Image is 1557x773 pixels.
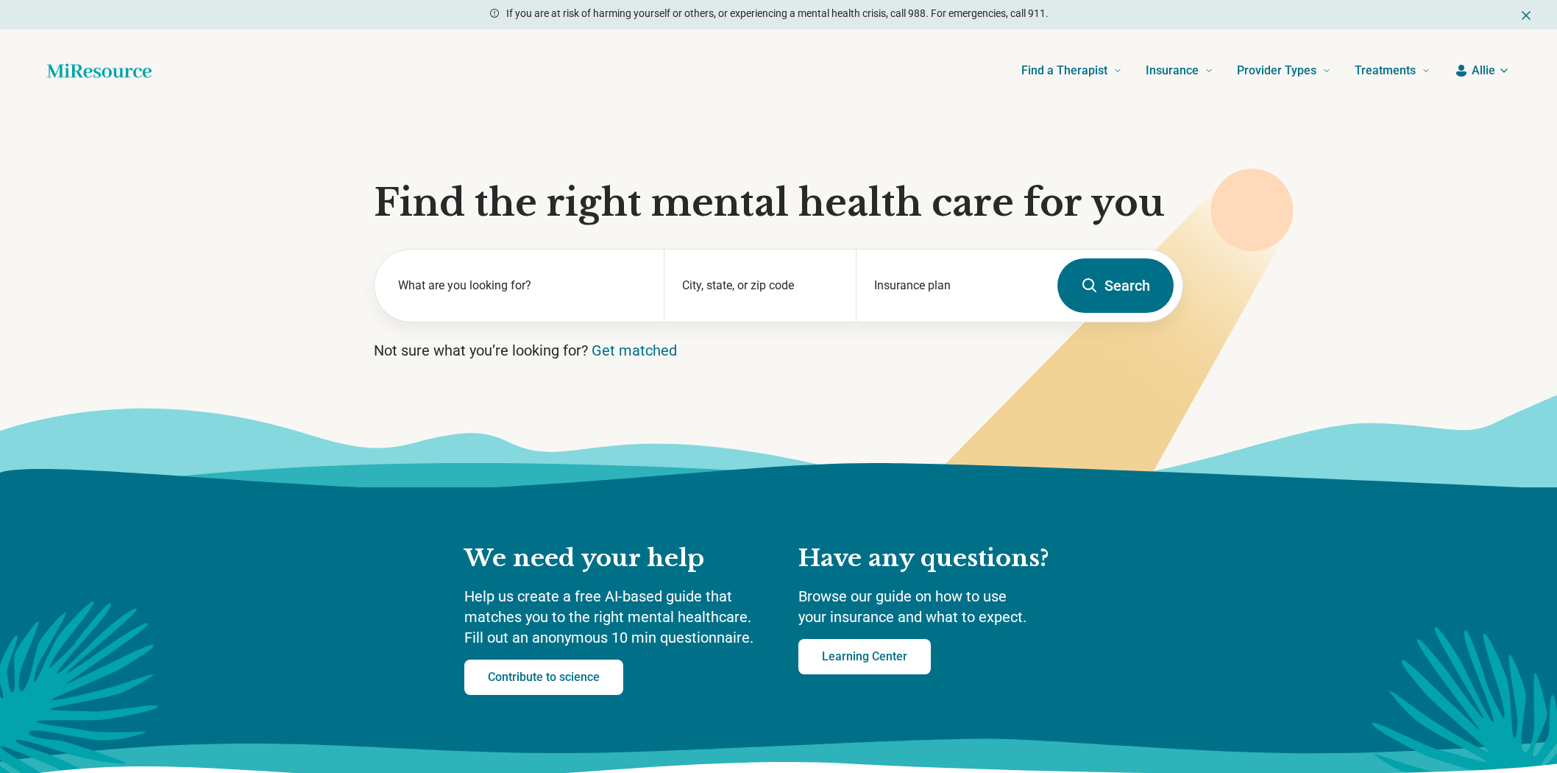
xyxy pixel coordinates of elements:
[374,181,1183,225] h1: Find the right mental health care for you
[592,342,677,359] a: Get matched
[1454,62,1510,80] button: Allie
[374,340,1183,361] p: Not sure what you’re looking for?
[1146,60,1199,81] span: Insurance
[1057,258,1174,313] button: Search
[1355,60,1416,81] span: Treatments
[464,586,769,648] p: Help us create a free AI-based guide that matches you to the right mental healthcare. Fill out an...
[464,543,769,574] h2: We need your help
[1519,6,1533,24] button: Dismiss
[1472,62,1495,80] span: Allie
[1237,41,1331,100] a: Provider Types
[506,6,1049,21] p: If you are at risk of harming yourself or others, or experiencing a mental health crisis, call 98...
[1237,60,1316,81] span: Provider Types
[1021,60,1107,81] span: Find a Therapist
[464,660,623,695] a: Contribute to science
[798,639,931,674] a: Learning Center
[1021,41,1122,100] a: Find a Therapist
[1146,41,1213,100] a: Insurance
[398,277,646,294] label: What are you looking for?
[798,586,1093,627] p: Browse our guide on how to use your insurance and what to expect.
[798,543,1093,574] h2: Have any questions?
[47,56,152,85] a: Home page
[1355,41,1430,100] a: Treatments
